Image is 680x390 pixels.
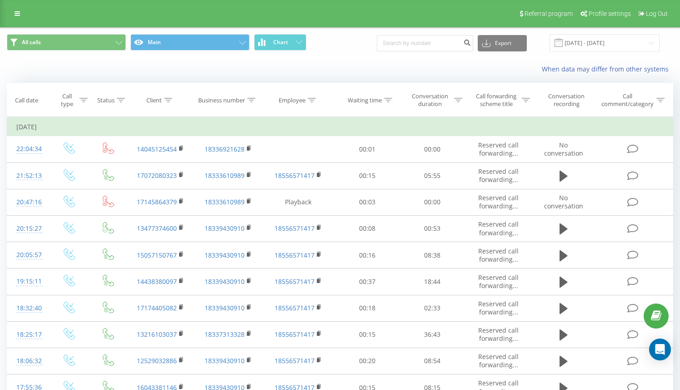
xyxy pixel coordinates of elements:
div: Conversation duration [408,92,452,108]
div: Client [146,96,162,104]
td: 18:44 [400,268,465,295]
td: 00:00 [400,136,465,162]
a: 15057150767 [137,251,177,259]
div: Conversation recording [540,92,592,108]
td: 00:03 [335,189,400,215]
td: 00:53 [400,215,465,242]
a: 18556571417 [275,330,315,339]
div: Waiting time [348,96,382,104]
td: 00:00 [400,189,465,215]
a: 18339430910 [205,224,245,233]
span: Reserved call forwarding... [478,167,519,184]
a: 18333610989 [205,198,245,206]
div: Call forwarding scheme title [473,92,520,108]
div: 19:15:11 [16,273,40,290]
td: Playback [262,189,335,215]
td: 36:43 [400,321,465,348]
span: No conversation [544,193,583,210]
a: 17145864379 [137,198,177,206]
a: 18339430910 [205,304,245,312]
span: Reserved call forwarding... [478,247,519,263]
span: Reserved call forwarding... [478,299,519,316]
span: Reserved call forwarding... [478,193,519,210]
div: Status [97,96,115,104]
a: 18556571417 [275,356,315,365]
td: 08:38 [400,242,465,268]
span: No conversation [544,141,583,157]
div: 18:06:32 [16,352,40,370]
td: 00:16 [335,242,400,268]
a: 18337313328 [205,330,245,339]
a: 18556571417 [275,224,315,233]
td: 00:01 [335,136,400,162]
span: Profile settings [589,10,631,17]
a: 18336921628 [205,145,245,153]
td: 00:08 [335,215,400,242]
button: Export [478,35,527,51]
a: 18339430910 [205,356,245,365]
div: 18:25:17 [16,326,40,344]
span: Reserved call forwarding... [478,352,519,369]
a: 18556571417 [275,277,315,286]
div: Employee [279,96,305,104]
td: 00:15 [335,162,400,189]
span: Reserved call forwarding... [478,220,519,237]
span: Reserved call forwarding... [478,273,519,290]
td: 05:55 [400,162,465,189]
a: When data may differ from other systems [542,65,673,73]
a: 17174405082 [137,304,177,312]
div: 20:47:16 [16,193,40,211]
span: Reserved call forwarding... [478,326,519,343]
a: 13477374600 [137,224,177,233]
td: [DATE] [7,118,673,136]
td: 00:18 [335,295,400,321]
a: 14438380097 [137,277,177,286]
span: Log Out [646,10,668,17]
a: 18556571417 [275,171,315,180]
div: Call type [57,92,78,108]
td: 08:54 [400,348,465,374]
button: Chart [254,34,306,51]
span: All calls [22,39,41,46]
td: 00:15 [335,321,400,348]
a: 18339430910 [205,251,245,259]
span: Reserved call forwarding... [478,141,519,157]
td: 02:33 [400,295,465,321]
span: Chart [273,39,288,46]
a: 18333610989 [205,171,245,180]
div: Open Intercom Messenger [649,339,671,360]
a: 13216103037 [137,330,177,339]
div: 21:52:13 [16,167,40,185]
a: 14045125454 [137,145,177,153]
div: 20:15:27 [16,220,40,238]
div: 18:32:40 [16,299,40,317]
td: 00:20 [335,348,400,374]
a: 18339430910 [205,277,245,286]
a: 18556571417 [275,251,315,259]
div: Call comment/category [601,92,654,108]
td: 00:37 [335,268,400,295]
div: Business number [198,96,245,104]
div: Call date [15,96,38,104]
input: Search by number [377,35,473,51]
a: 12529032886 [137,356,177,365]
div: 22:04:34 [16,140,40,158]
div: 20:05:57 [16,246,40,264]
a: 17072080323 [137,171,177,180]
button: Main [130,34,250,51]
span: Referral program [525,10,573,17]
a: 18556571417 [275,304,315,312]
button: All calls [7,34,126,51]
